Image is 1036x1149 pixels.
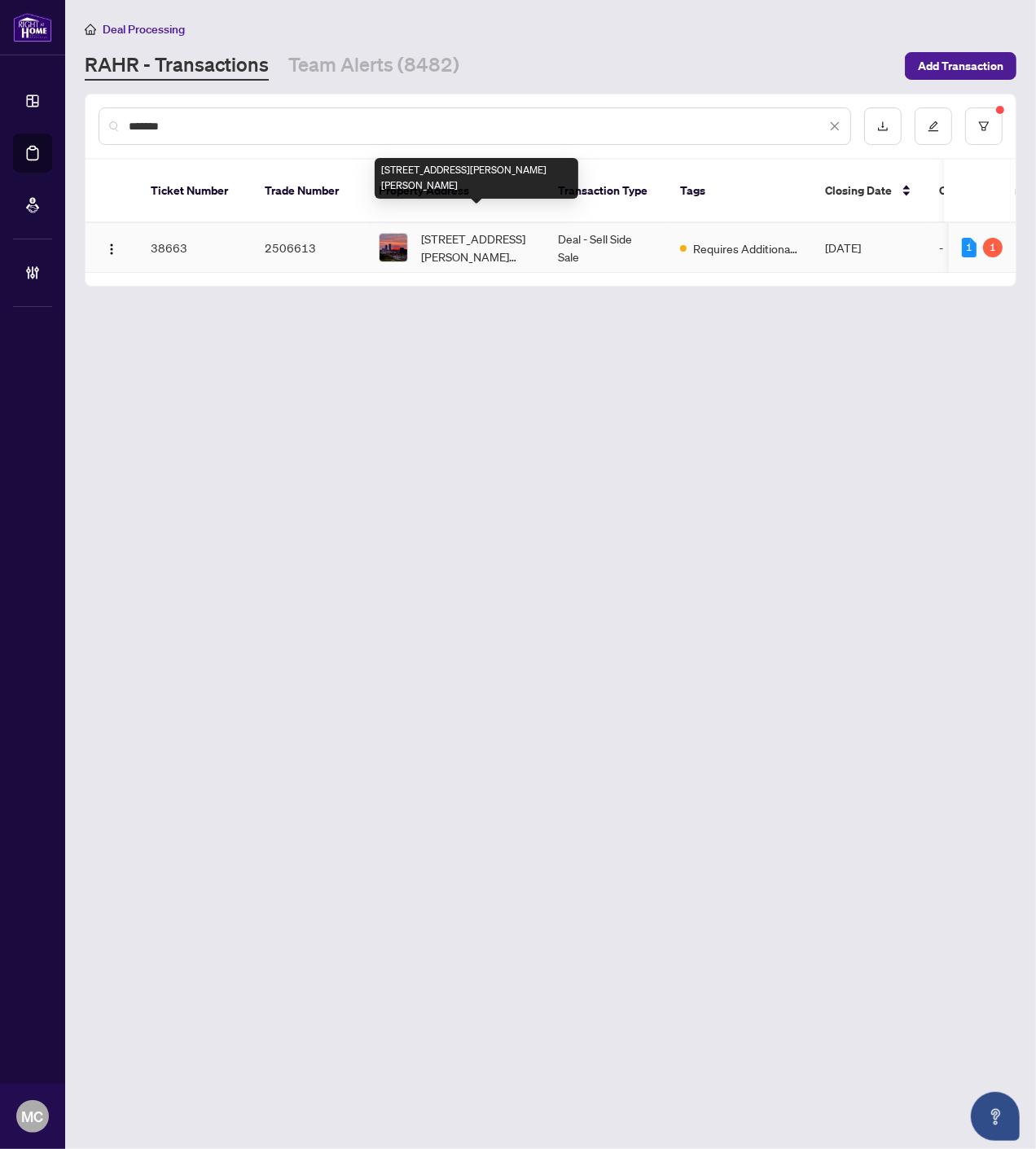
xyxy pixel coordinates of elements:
[85,24,96,35] span: home
[545,160,667,223] th: Transaction Type
[877,121,889,132] span: download
[693,239,799,257] span: Requires Additional Docs
[864,107,902,145] button: download
[915,107,952,145] button: edit
[983,238,1003,257] div: 1
[85,51,269,81] a: RAHR - Transactions
[380,234,407,261] img: thumbnail-img
[971,1092,1020,1141] button: Open asap
[288,51,459,81] a: Team Alerts (8482)
[965,107,1003,145] button: filter
[375,158,578,199] div: [STREET_ADDRESS][PERSON_NAME][PERSON_NAME]
[905,52,1016,80] button: Add Transaction
[825,182,892,200] span: Closing Date
[22,1105,44,1128] span: MC
[366,160,545,223] th: Property Address
[812,223,926,273] td: [DATE]
[103,22,185,37] span: Deal Processing
[978,121,990,132] span: filter
[421,230,532,265] span: [STREET_ADDRESS][PERSON_NAME][PERSON_NAME]
[252,223,366,273] td: 2506613
[962,238,977,257] div: 1
[918,53,1003,79] span: Add Transaction
[13,12,52,42] img: logo
[928,121,939,132] span: edit
[667,160,812,223] th: Tags
[105,243,118,256] img: Logo
[812,160,926,223] th: Closing Date
[138,223,252,273] td: 38663
[138,160,252,223] th: Ticket Number
[829,121,841,132] span: close
[99,235,125,261] button: Logo
[545,223,667,273] td: Deal - Sell Side Sale
[252,160,366,223] th: Trade Number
